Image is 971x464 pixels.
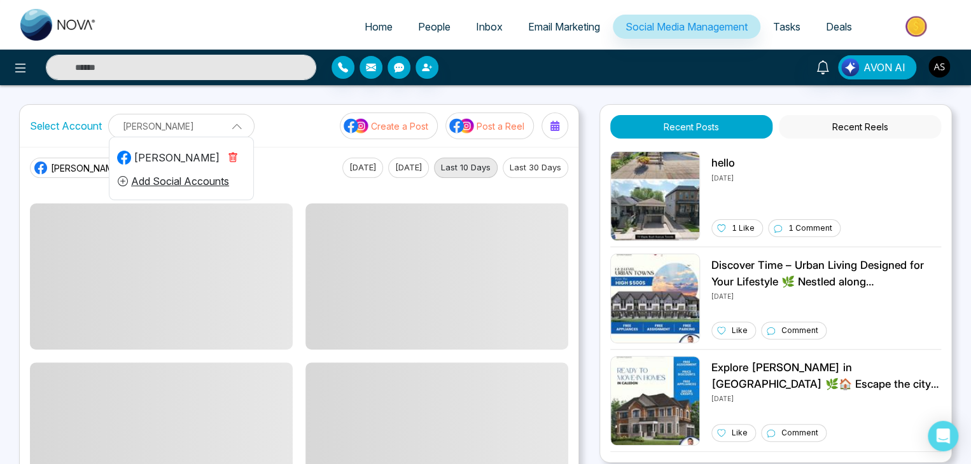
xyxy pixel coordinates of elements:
p: [PERSON_NAME] [116,116,246,137]
p: Comment [781,427,818,439]
p: Explore [PERSON_NAME] in [GEOGRAPHIC_DATA] 🌿🏠 Escape the city and settle into a peaceful communit... [711,360,941,392]
span: Inbox [476,20,503,33]
span: [PERSON_NAME] [51,161,122,175]
span: Social Media Management [625,20,748,33]
a: Inbox [463,15,515,39]
span: AVON AI [863,60,905,75]
img: Unable to load img. [610,254,700,343]
button: Recent Reels [779,115,941,139]
button: [DATE] [388,158,429,178]
div: Open Intercom Messenger [928,421,958,451]
span: Home [365,20,393,33]
p: [DATE] [711,172,841,183]
span: Email Marketing [528,20,600,33]
p: hello [711,155,841,172]
img: Unable to load img. [610,356,700,446]
p: 1 Like [732,222,755,234]
a: Tasks [760,15,813,39]
img: facebook [117,151,131,165]
button: AVON AI [838,55,916,79]
button: Last 10 Days [434,158,498,178]
p: Comment [781,325,818,336]
button: social-media-iconCreate a Post [340,113,438,139]
button: social-media-iconPost a Reel [445,113,534,139]
button: [DATE] [342,158,383,178]
p: 1 Comment [788,222,832,234]
p: [DATE] [711,392,941,404]
p: Like [732,427,748,439]
p: Post a Reel [477,119,524,133]
p: Create a Post [371,119,428,133]
p: Like [732,325,748,336]
span: Deals [826,20,852,33]
img: User Avatar [928,56,950,78]
a: Social Media Management [613,15,760,39]
p: [DATE] [711,290,941,301]
button: Last 30 Days [503,158,568,178]
button: Add Social Accounts [117,173,230,189]
a: Email Marketing [515,15,613,39]
img: Nova CRM Logo [20,9,97,41]
a: Deals [813,15,865,39]
img: Lead Flow [841,58,859,76]
div: [PERSON_NAME] [117,150,220,165]
span: People [418,20,451,33]
img: social-media-icon [449,118,475,134]
img: social-media-icon [344,118,369,134]
img: Unable to load img. [610,151,700,241]
label: Select Account [30,118,102,133]
button: Recent Posts [610,115,772,139]
a: People [405,15,463,39]
img: Market-place.gif [871,12,963,41]
p: Discover Time – Urban Living Designed for Your Lifestyle 🌿 Nestled along [GEOGRAPHIC_DATA] in [GE... [711,257,941,290]
span: Tasks [773,20,800,33]
a: Home [352,15,405,39]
